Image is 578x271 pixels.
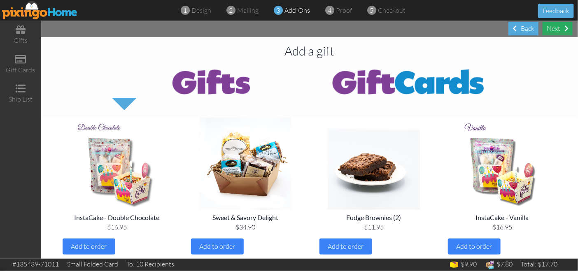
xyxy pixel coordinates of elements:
span: 2 [229,6,233,15]
td: #135439-71011 [8,259,63,270]
span: Add to order [457,242,492,250]
span: 3 [277,6,280,15]
div: InstaCake - Vanilla [448,213,557,222]
div: $16.95 [63,222,171,232]
td: $7.80 [481,259,517,271]
span: checkout [378,6,406,14]
div: Next [543,22,573,35]
div: Add a gift [41,44,578,58]
div: $11.95 [319,222,428,232]
img: Front of men's Basic Tee in black. [59,118,175,210]
div: Total: $17.70 [521,259,557,269]
span: 4 [328,6,332,15]
img: Front of men's Basic Tee in black. [316,118,431,210]
span: Add to order [200,242,235,250]
span: mailing [237,6,259,14]
span: 5 [370,6,374,15]
img: Front of men's Basic Tee in black. [445,118,560,210]
div: Fudge Brownies (2) [319,213,428,222]
span: design [191,6,211,14]
span: add-ons [284,6,310,14]
div: $34.90 [191,222,300,232]
span: To: [126,260,135,268]
span: Add to order [71,242,107,250]
img: Front of men's Basic Tee in black. [188,118,303,210]
img: gifts-toggle.png [112,65,310,98]
span: proof [336,6,352,14]
div: Sweet & Savory Delight [191,213,300,222]
td: $9.90 [445,259,481,271]
span: 1 [184,6,187,15]
td: Small Folded Card [63,259,122,270]
div: $16.95 [448,222,557,232]
img: expense-icon.png [485,260,495,270]
img: pixingo logo [2,1,78,19]
img: gift-cards-toggle2.png [310,65,507,98]
div: InstaCake - Double Chocolate [63,213,171,222]
span: 10 Recipients [136,260,174,268]
div: Back [508,22,538,35]
button: Feedback [538,4,574,18]
img: points-icon.png [449,260,459,270]
span: Add to order [328,242,364,250]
